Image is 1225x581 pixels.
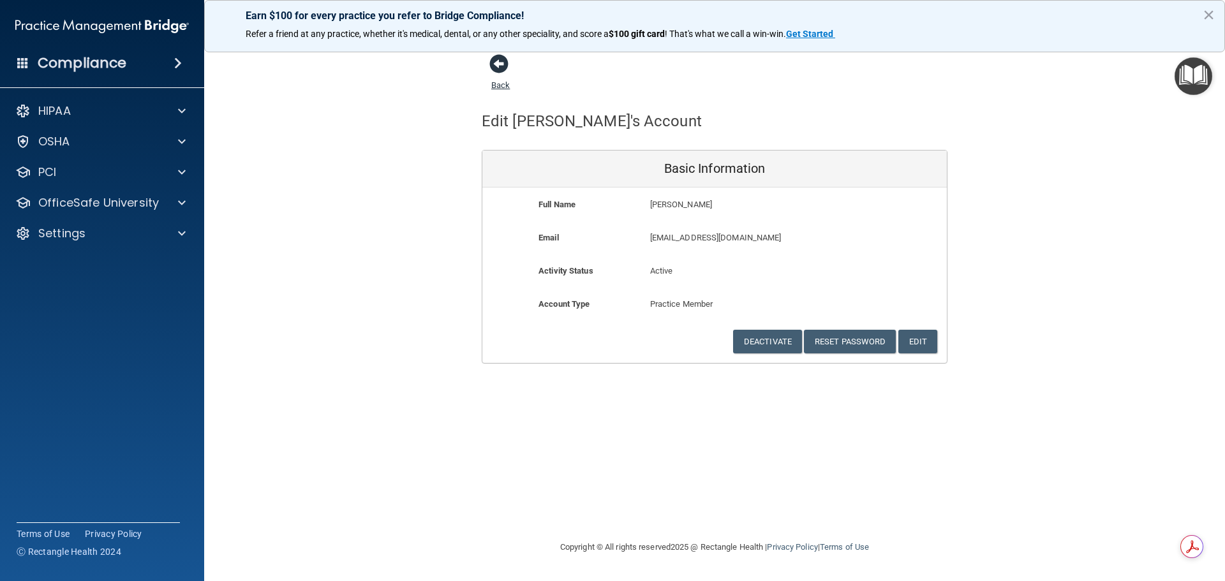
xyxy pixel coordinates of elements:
[482,113,702,129] h4: Edit [PERSON_NAME]'s Account
[491,65,510,90] a: Back
[804,330,896,353] button: Reset Password
[898,330,937,353] button: Edit
[15,165,186,180] a: PCI
[38,165,56,180] p: PCI
[85,527,142,540] a: Privacy Policy
[767,542,817,552] a: Privacy Policy
[538,299,590,309] b: Account Type
[17,527,70,540] a: Terms of Use
[538,233,559,242] b: Email
[650,263,780,279] p: Active
[38,226,85,241] p: Settings
[786,29,833,39] strong: Get Started
[15,195,186,210] a: OfficeSafe University
[246,10,1184,22] p: Earn $100 for every practice you refer to Bridge Compliance!
[246,29,609,39] span: Refer a friend at any practice, whether it's medical, dental, or any other speciality, and score a
[38,195,159,210] p: OfficeSafe University
[482,151,947,188] div: Basic Information
[820,542,869,552] a: Terms of Use
[15,226,186,241] a: Settings
[650,297,780,312] p: Practice Member
[15,13,189,39] img: PMB logo
[733,330,802,353] button: Deactivate
[538,266,593,276] b: Activity Status
[609,29,665,39] strong: $100 gift card
[482,527,947,568] div: Copyright © All rights reserved 2025 @ Rectangle Health | |
[15,103,186,119] a: HIPAA
[38,103,71,119] p: HIPAA
[38,134,70,149] p: OSHA
[538,200,575,209] b: Full Name
[1175,57,1212,95] button: Open Resource Center
[786,29,835,39] a: Get Started
[650,230,854,246] p: [EMAIL_ADDRESS][DOMAIN_NAME]
[650,197,854,212] p: [PERSON_NAME]
[665,29,786,39] span: ! That's what we call a win-win.
[1203,4,1215,25] button: Close
[15,134,186,149] a: OSHA
[17,545,121,558] span: Ⓒ Rectangle Health 2024
[38,54,126,72] h4: Compliance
